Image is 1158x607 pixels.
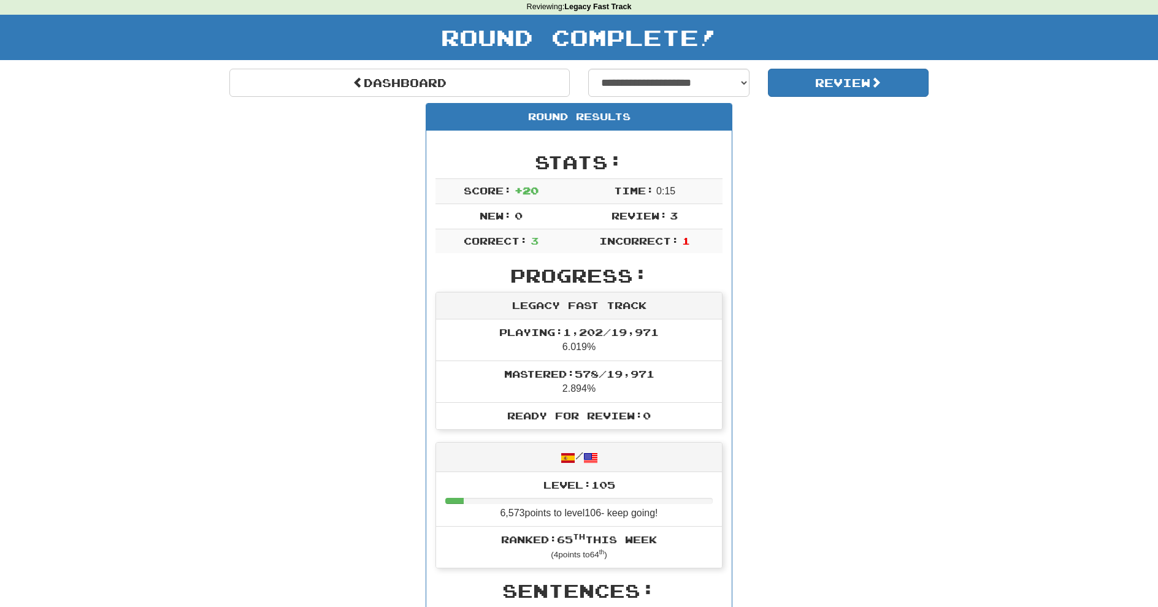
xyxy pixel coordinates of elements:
span: Time: [614,185,654,196]
div: / [436,443,722,471]
sup: th [573,532,585,541]
h1: Round Complete! [4,25,1154,50]
span: Ranked: 65 this week [501,533,657,545]
span: Incorrect: [599,235,679,246]
span: Review: [612,210,667,221]
span: 0 : 15 [656,186,675,196]
div: Round Results [426,104,732,131]
h2: Stats: [435,152,723,172]
a: Dashboard [229,69,570,97]
li: 6,573 points to level 106 - keep going! [436,472,722,527]
button: Review [768,69,929,97]
span: Mastered: 578 / 19,971 [504,368,654,380]
span: New: [480,210,512,221]
span: 1 [682,235,690,246]
span: Correct: [464,235,527,246]
h2: Progress: [435,265,723,286]
span: 3 [670,210,678,221]
div: Legacy Fast Track [436,292,722,319]
span: Score: [464,185,512,196]
li: 2.894% [436,361,722,403]
span: Level: 105 [543,479,615,491]
small: ( 4 points to 64 ) [551,550,607,559]
h2: Sentences: [435,581,723,601]
span: Ready for Review: 0 [507,410,651,421]
span: 3 [531,235,539,246]
span: + 20 [515,185,539,196]
span: Playing: 1,202 / 19,971 [499,326,659,338]
sup: th [599,549,605,555]
span: 0 [515,210,523,221]
li: 6.019% [436,319,722,361]
strong: Legacy Fast Track [564,2,631,11]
